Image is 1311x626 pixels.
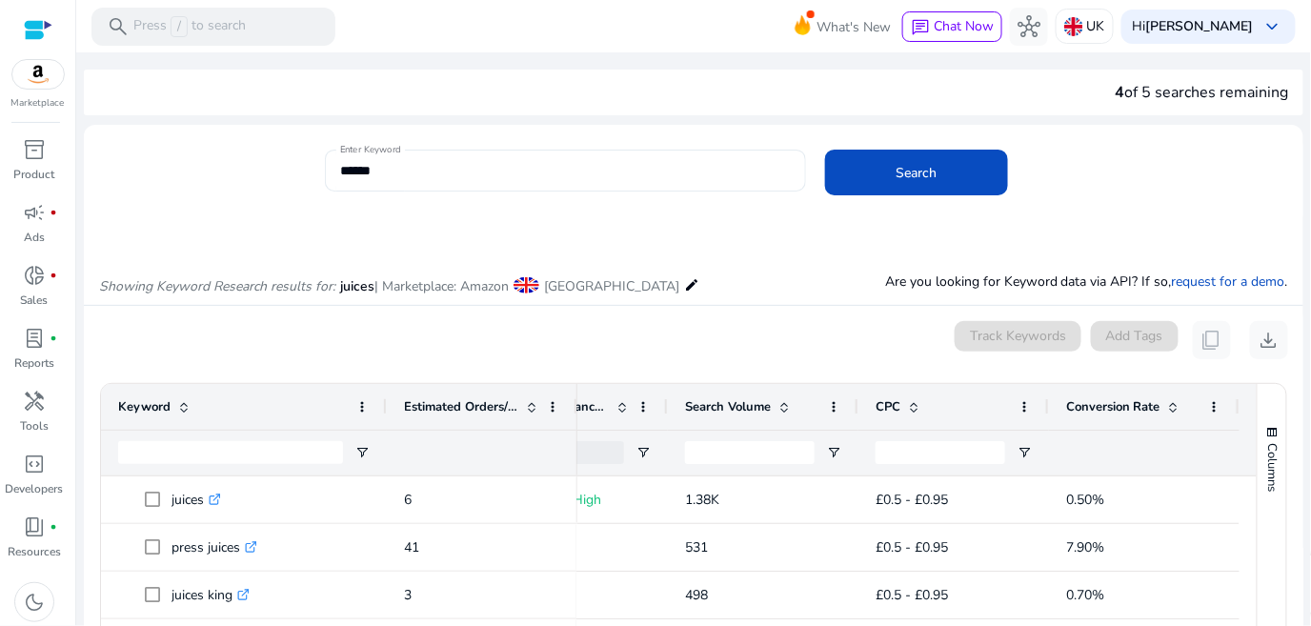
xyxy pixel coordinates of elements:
button: Open Filter Menu [354,445,370,460]
button: Open Filter Menu [1017,445,1032,460]
button: hub [1010,8,1048,46]
p: Product [14,166,55,183]
span: search [107,15,130,38]
mat-label: Enter Keyword [340,143,401,156]
span: 498 [685,586,708,604]
span: download [1258,329,1281,352]
span: campaign [23,201,46,224]
span: / [171,16,188,37]
span: code_blocks [23,453,46,475]
button: Open Filter Menu [635,445,651,460]
input: Search Volume Filter Input [685,441,815,464]
span: Search Volume [685,398,771,415]
p: Sales [21,292,49,309]
span: Keyword [118,398,171,415]
p: Very High [542,480,651,519]
span: 531 [685,538,708,556]
a: request for a demo [1172,273,1285,291]
span: 4 [1116,82,1125,103]
p: press juices [171,528,257,567]
mat-icon: edit [684,273,699,296]
span: 7.90% [1066,538,1104,556]
p: Ads [24,229,45,246]
span: handyman [23,390,46,413]
button: chatChat Now [902,11,1002,42]
input: CPC Filter Input [876,441,1005,464]
button: Search [825,150,1008,195]
span: [GEOGRAPHIC_DATA] [544,277,679,295]
span: donut_small [23,264,46,287]
p: Are you looking for Keyword data via API? If so, . [885,272,1288,292]
button: Open Filter Menu [826,445,841,460]
span: Conversion Rate [1066,398,1160,415]
input: Keyword Filter Input [118,441,343,464]
p: Hi [1133,20,1254,33]
p: High [542,576,651,615]
div: of 5 searches remaining [1116,81,1289,104]
img: uk.svg [1064,17,1083,36]
p: Developers [6,480,64,497]
span: fiber_manual_record [50,334,57,342]
p: Reports [14,354,54,372]
i: Showing Keyword Research results for: [99,277,335,295]
p: Resources [8,543,61,560]
span: fiber_manual_record [50,272,57,279]
span: 0.50% [1066,491,1104,509]
span: 41 [404,538,419,556]
span: | Marketplace: Amazon [374,277,509,295]
b: [PERSON_NAME] [1146,17,1254,35]
p: juices king [171,576,250,615]
span: inventory_2 [23,138,46,161]
span: Search [897,163,938,183]
span: lab_profile [23,327,46,350]
button: download [1250,321,1288,359]
p: Marketplace [11,96,65,111]
span: 1.38K [685,491,719,509]
span: 0.70% [1066,586,1104,604]
p: Tools [20,417,49,434]
span: 3 [404,586,412,604]
span: fiber_manual_record [50,523,57,531]
span: book_4 [23,515,46,538]
p: High [542,528,651,567]
span: What's New [817,10,891,44]
span: Estimated Orders/Month [404,398,518,415]
span: dark_mode [23,591,46,614]
span: £0.5 - £0.95 [876,586,948,604]
p: Press to search [133,16,246,37]
span: Chat Now [934,17,994,35]
span: CPC [876,398,900,415]
span: chat [911,18,930,37]
span: Columns [1264,443,1281,492]
span: keyboard_arrow_down [1261,15,1284,38]
span: £0.5 - £0.95 [876,491,948,509]
span: 6 [404,491,412,509]
img: amazon.svg [12,60,64,89]
span: juices [340,277,374,295]
p: UK [1087,10,1105,43]
p: juices [171,480,221,519]
span: £0.5 - £0.95 [876,538,948,556]
span: fiber_manual_record [50,209,57,216]
span: hub [1018,15,1040,38]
